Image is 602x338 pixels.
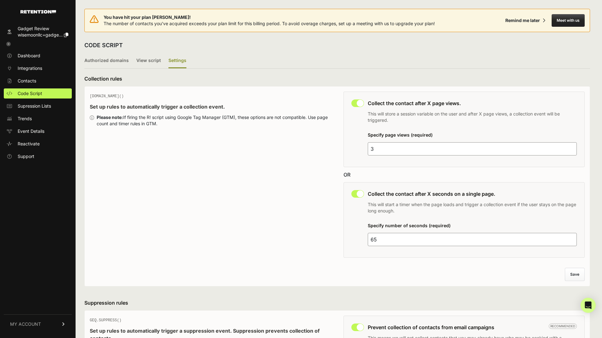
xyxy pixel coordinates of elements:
[18,25,68,32] div: Gadget Review
[18,141,40,147] span: Reactivate
[18,153,34,160] span: Support
[84,75,590,82] h3: Collection rules
[4,24,72,40] a: Gadget Review wisemoonllc+gadge...
[368,324,577,331] h3: Prevent collection of contacts from email campaigns
[368,132,433,138] label: Specify page views (required)
[97,114,331,127] div: If firing the R! script using Google Tag Manager (GTM), these options are not compatible. Use pag...
[581,298,596,313] div: Open Intercom Messenger
[368,233,577,246] input: 25
[4,114,72,124] a: Trends
[368,99,577,107] h3: Collect the contact after X page views.
[18,53,40,59] span: Dashboard
[10,321,41,327] span: MY ACCOUNT
[368,190,577,198] h3: Collect the contact after X seconds on a single page.
[368,142,577,155] input: 4
[18,103,51,109] span: Supression Lists
[368,201,577,214] p: This will start a timer when the page loads and trigger a collection event if the user stays on t...
[18,32,63,37] span: wisemoonllc+gadge...
[503,15,548,26] button: Remind me later
[4,63,72,73] a: Integrations
[18,90,42,97] span: Code Script
[565,268,585,281] button: Save
[84,299,590,307] h3: Suppression rules
[104,21,435,26] span: The number of contacts you've acquired exceeds your plan limit for this billing period. To avoid ...
[549,324,577,329] span: Recommended
[4,139,72,149] a: Reactivate
[4,126,72,136] a: Event Details
[368,223,451,228] label: Specify number of seconds (required)
[18,115,32,122] span: Trends
[4,76,72,86] a: Contacts
[168,54,186,68] label: Settings
[90,318,122,323] span: GEQ.SUPPRESS()
[90,94,124,99] span: [DOMAIN_NAME]()
[18,128,44,134] span: Event Details
[4,101,72,111] a: Supression Lists
[18,78,36,84] span: Contacts
[4,314,72,334] a: MY ACCOUNT
[4,88,72,99] a: Code Script
[90,104,225,110] strong: Set up rules to automatically trigger a collection event.
[97,115,123,120] strong: Please note:
[20,10,56,14] img: Retention.com
[505,17,540,24] div: Remind me later
[4,51,72,61] a: Dashboard
[552,14,585,27] button: Meet with us
[18,65,42,71] span: Integrations
[4,151,72,161] a: Support
[368,111,577,123] p: This will store a session variable on the user and after X page views, a collection event will be...
[104,14,435,20] span: You have hit your plan [PERSON_NAME]!
[84,41,123,50] h2: CODE SCRIPT
[136,54,161,68] label: View script
[84,54,129,68] label: Authorized domains
[344,171,585,178] div: OR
